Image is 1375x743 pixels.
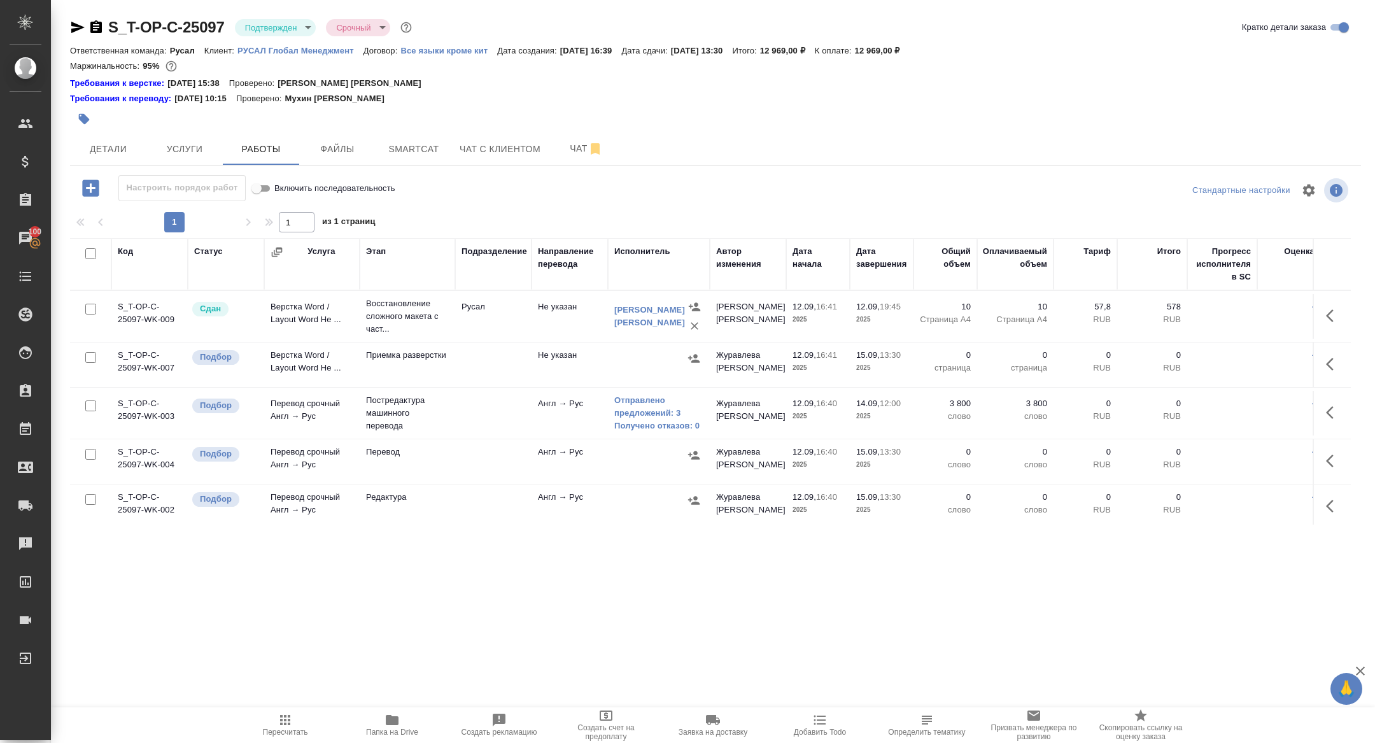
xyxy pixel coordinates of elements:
p: 0 [1124,446,1181,458]
a: Требования к переводу: [70,92,174,105]
p: [PERSON_NAME] [PERSON_NAME] [278,77,431,90]
p: RUB [1124,458,1181,471]
div: Можно подбирать исполнителей [191,349,258,366]
span: Настроить таблицу [1294,175,1324,206]
span: из 1 страниц [322,214,376,232]
td: S_T-OP-C-25097-WK-007 [111,343,188,387]
span: Папка на Drive [366,728,418,737]
p: 3 800 [920,397,971,410]
span: Пересчитать [263,728,308,737]
p: слово [920,458,971,471]
p: 0 [920,349,971,362]
p: 12.09, [793,350,816,360]
p: Проверено: [229,77,278,90]
svg: Отписаться [588,141,603,157]
p: 12 969,00 ₽ [760,46,815,55]
p: RUB [1060,410,1111,423]
a: 100 [3,222,48,254]
p: Итого: [732,46,759,55]
button: Добавить работу [73,175,108,201]
button: Добавить Todo [766,707,873,743]
p: 13:30 [880,447,901,456]
p: 0 [1124,397,1181,410]
div: Дата завершения [856,245,907,271]
td: S_T-OP-C-25097-WK-004 [111,439,188,484]
p: RUB [1124,410,1181,423]
a: - [1312,350,1315,360]
p: 12.09, [793,302,816,311]
p: 0 [1060,397,1111,410]
a: - [1312,302,1315,311]
p: [DATE] 16:39 [560,46,622,55]
td: S_T-OP-C-25097-WK-009 [111,294,188,339]
p: слово [984,458,1047,471]
div: Тариф [1083,245,1111,258]
span: 🙏 [1336,676,1357,702]
td: Перевод срочный Англ → Рус [264,439,360,484]
p: 0 [920,446,971,458]
p: Дата сдачи: [621,46,670,55]
span: Кратко детали заказа [1242,21,1326,34]
span: Определить тематику [888,728,965,737]
button: Назначить [684,491,703,510]
div: Исполнитель [614,245,670,258]
span: Услуги [154,141,215,157]
p: 2025 [856,410,907,423]
p: 0 [920,491,971,504]
p: Договор: [363,46,401,55]
p: 12.09, [793,492,816,502]
p: слово [920,504,971,516]
button: Создать рекламацию [446,707,553,743]
p: 16:40 [816,399,837,408]
p: 16:41 [816,350,837,360]
div: Оценка [1284,245,1315,258]
button: Заявка на доставку [659,707,766,743]
p: RUB [1060,313,1111,326]
td: Русал [455,294,532,339]
p: 2025 [856,313,907,326]
p: RUB [1060,362,1111,374]
p: 2025 [793,458,843,471]
p: RUB [1060,504,1111,516]
span: 100 [21,225,50,238]
div: Код [118,245,133,258]
div: Услуга [307,245,335,258]
span: Smartcat [383,141,444,157]
td: Журавлева [PERSON_NAME] [710,391,786,435]
button: Здесь прячутся важные кнопки [1318,349,1349,379]
button: Папка на Drive [339,707,446,743]
p: слово [984,504,1047,516]
span: Детали [78,141,139,157]
p: Страница А4 [920,313,971,326]
p: Русал [170,46,204,55]
td: Англ → Рус [532,485,608,529]
p: слово [920,410,971,423]
td: Перевод срочный Англ → Рус [264,485,360,529]
a: - [1312,447,1315,456]
span: Заявка на доставку [679,728,747,737]
button: Здесь прячутся важные кнопки [1318,491,1349,521]
button: Пересчитать [232,707,339,743]
div: Автор изменения [716,245,780,271]
p: Клиент: [204,46,237,55]
p: 19:45 [880,302,901,311]
div: Общий объем [920,245,971,271]
button: Срочный [332,22,374,33]
p: [DATE] 10:15 [174,92,236,105]
td: Журавлева [PERSON_NAME] [710,343,786,387]
p: [DATE] 15:38 [167,77,229,90]
button: 578.00 RUB; [163,58,180,74]
p: Перевод [366,446,449,458]
div: Можно подбирать исполнителей [191,446,258,463]
span: Создать рекламацию [462,728,537,737]
span: Создать счет на предоплату [560,723,652,741]
div: Итого [1157,245,1181,258]
button: Назначить [684,446,703,465]
p: 10 [920,301,971,313]
div: Дата начала [793,245,843,271]
p: 10 [984,301,1047,313]
p: К оплате: [815,46,855,55]
div: Подразделение [462,245,527,258]
p: 12.09, [793,399,816,408]
td: Англ → Рус [532,391,608,435]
